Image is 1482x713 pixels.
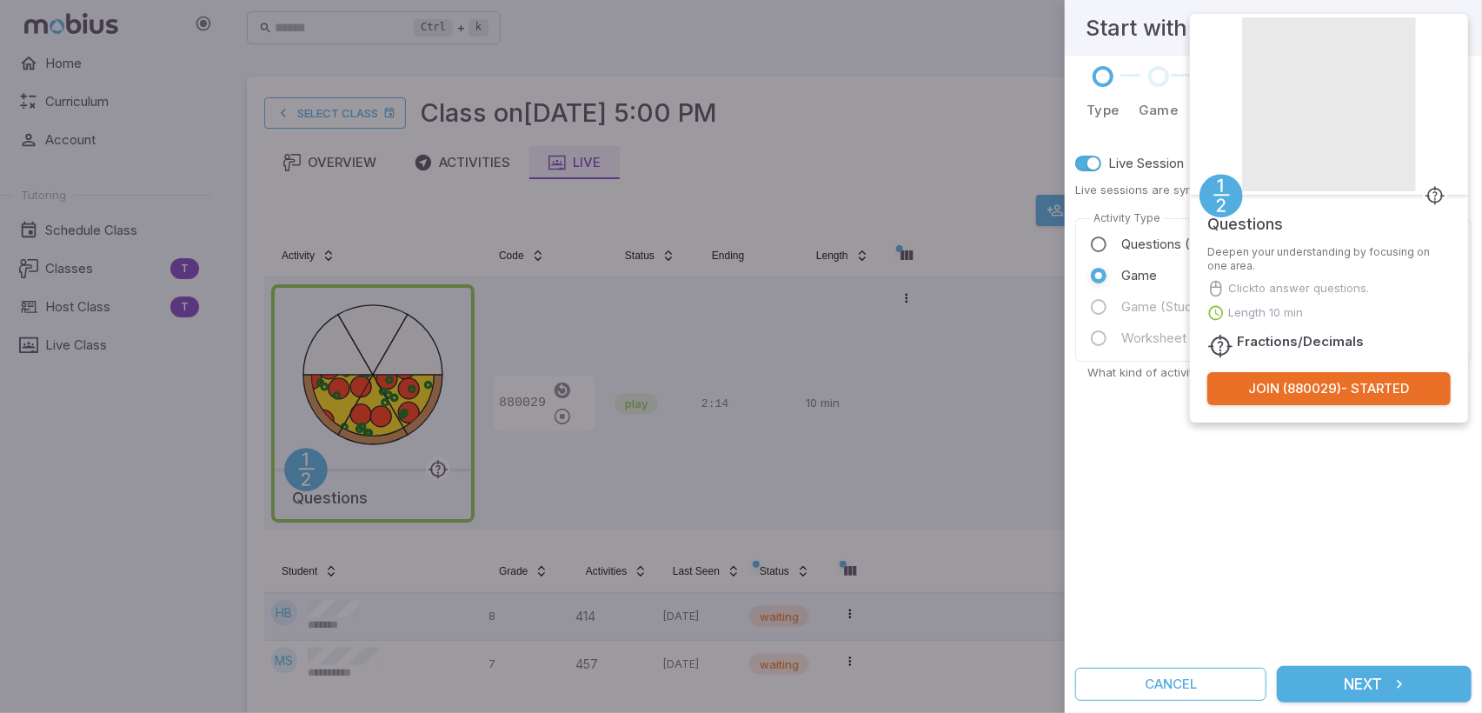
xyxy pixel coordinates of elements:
[1451,19,1463,36] button: close
[1075,182,1472,197] p: Live sessions are synchronous, and enable real-time feedback.
[1075,668,1266,701] button: Cancel
[1207,372,1451,405] button: Join (880029)- Started
[1121,297,1274,317] span: Game (Student's Choice)
[1139,101,1178,120] p: Game
[1108,154,1184,173] span: Live Session
[1086,10,1393,45] h4: Start with the type of activity
[1207,245,1451,273] p: Deepen your understanding by focusing on one area.
[1090,229,1457,361] div: type
[1228,280,1369,297] p: Click to answer questions.
[1121,266,1157,285] span: Game
[1207,195,1283,237] h5: Questions
[1200,174,1243,217] a: Fractions/Decimals
[1121,329,1253,348] span: Worksheet (Printable)
[1087,101,1120,120] p: Type
[1190,14,1468,423] div: Join Activity
[1228,304,1303,322] p: Length 10 min
[1121,235,1288,254] span: Questions (Multiple Choice)
[1090,211,1164,225] legend: Activity Type
[1087,364,1472,380] p: What kind of activity will help your students learn best?
[1237,332,1364,351] h6: Fractions/Decimals
[1277,666,1472,703] button: Next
